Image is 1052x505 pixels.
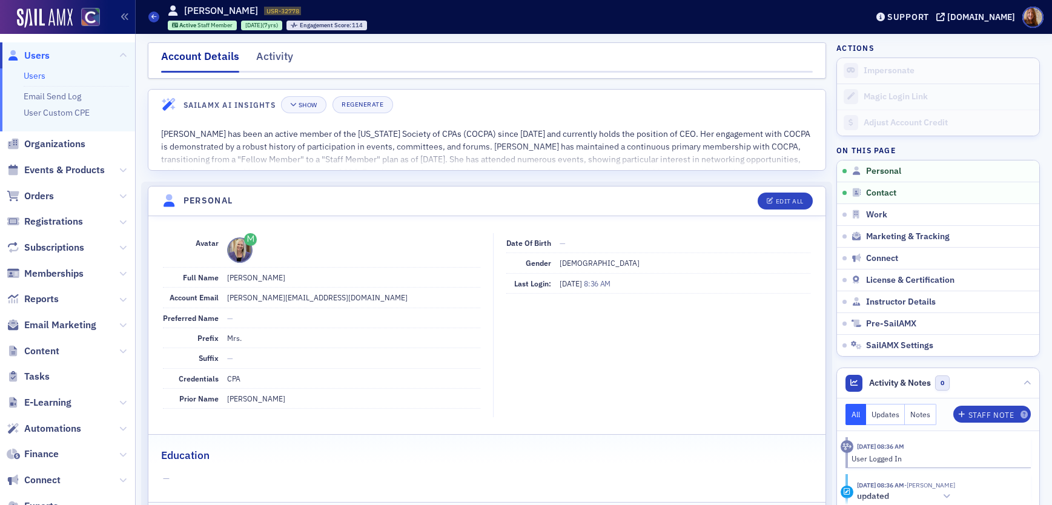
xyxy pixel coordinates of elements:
h2: Education [161,447,210,463]
div: Activity [256,48,293,71]
div: Update [841,486,853,498]
button: Edit All [758,193,812,210]
h4: SailAMX AI Insights [184,99,276,110]
a: View Homepage [73,8,100,28]
span: Tasks [24,370,50,383]
button: Impersonate [864,65,915,76]
h5: updated [857,491,889,502]
span: 0 [935,375,950,391]
div: Activity [841,440,853,453]
div: 2018-08-14 00:00:00 [241,21,282,30]
div: Support [887,12,929,22]
div: (7yrs) [245,21,278,29]
span: — [560,238,566,248]
dd: Mrs. [227,328,480,348]
a: SailAMX [17,8,73,28]
span: Preferred Name [163,313,219,323]
button: Updates [866,404,905,425]
div: Active: Active: Staff Member [168,21,237,30]
span: SailAMX Settings [866,340,933,351]
a: Users [7,49,50,62]
span: E-Learning [24,396,71,409]
span: Reports [24,292,59,306]
a: Adjust Account Credit [837,110,1039,136]
h1: [PERSON_NAME] [184,4,258,18]
dd: [PERSON_NAME][EMAIL_ADDRESS][DOMAIN_NAME] [227,288,480,307]
span: Suffix [199,353,219,363]
span: Date of Birth [506,238,551,248]
span: Work [866,210,887,220]
div: Account Details [161,48,239,73]
span: Content [24,345,59,358]
div: Edit All [776,198,804,205]
span: Subscriptions [24,241,84,254]
span: Personal [866,166,901,177]
span: — [163,472,810,485]
span: Finance [24,447,59,461]
span: Last Login: [514,279,551,288]
button: Staff Note [953,406,1031,423]
span: Marketing & Tracking [866,231,950,242]
time: 8/19/2025 08:36 AM [857,481,904,489]
span: 8:36 AM [584,279,610,288]
span: Credentials [179,374,219,383]
button: Show [281,96,326,113]
span: Organizations [24,137,85,151]
span: License & Certification [866,275,954,286]
span: Gender [526,258,551,268]
span: Avatar [196,238,219,248]
dd: [DEMOGRAPHIC_DATA] [560,253,810,272]
span: Active [179,21,197,29]
div: Staff Note [968,412,1014,418]
div: Engagement Score: 114 [286,21,367,30]
div: Adjust Account Credit [864,117,1033,128]
a: Automations [7,422,81,435]
div: Show [299,102,317,108]
span: Connect [866,253,898,264]
a: User Custom CPE [24,107,90,118]
button: Regenerate [332,96,392,113]
a: Finance [7,447,59,461]
span: [DATE] [560,279,584,288]
dd: [PERSON_NAME] [227,389,480,408]
a: Reports [7,292,59,306]
dd: [PERSON_NAME] [227,268,480,287]
span: Activity & Notes [869,377,931,389]
div: 114 [300,22,363,29]
span: Account Email [170,292,219,302]
h4: Actions [836,42,874,53]
span: Instructor Details [866,297,936,308]
span: Full Name [183,272,219,282]
a: Email Send Log [24,91,81,102]
img: SailAMX [81,8,100,27]
span: Contact [866,188,896,199]
button: Notes [905,404,936,425]
a: Subscriptions [7,241,84,254]
span: Users [24,49,50,62]
a: Events & Products [7,163,105,177]
span: Registrations [24,215,83,228]
a: Connect [7,474,61,487]
span: USR-32778 [266,7,299,15]
a: Email Marketing [7,319,96,332]
div: User Logged In [852,453,1023,464]
button: All [845,404,866,425]
button: [DOMAIN_NAME] [936,13,1019,21]
span: Email Marketing [24,319,96,332]
time: 8/19/2025 08:36 AM [857,442,904,451]
div: [DOMAIN_NAME] [947,12,1015,22]
span: Engagement Score : [300,21,352,29]
span: Orders [24,190,54,203]
h4: Personal [184,194,233,207]
span: — [227,353,233,363]
span: Pre-SailAMX [866,319,916,329]
span: [DATE] [245,21,262,29]
span: Connect [24,474,61,487]
a: Organizations [7,137,85,151]
a: Orders [7,190,54,203]
a: Memberships [7,267,84,280]
a: Active Staff Member [172,21,233,29]
span: Prior Name [179,394,219,403]
div: Magic Login Link [864,91,1033,102]
h4: On this page [836,145,1040,156]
